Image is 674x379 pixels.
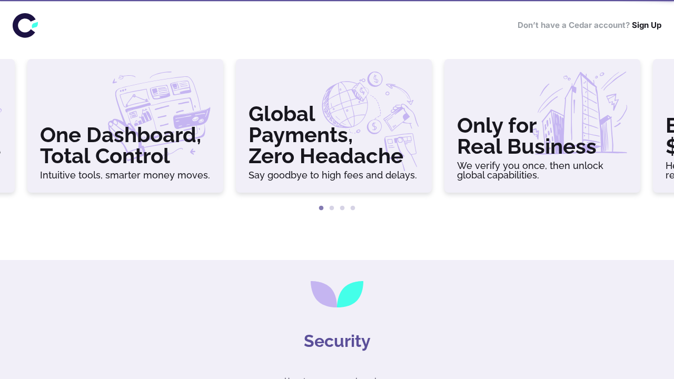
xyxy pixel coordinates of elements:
[457,115,628,157] h3: Only for Real Business
[326,203,337,214] button: 2
[337,203,348,214] button: 3
[316,203,326,214] button: 1
[457,161,628,180] h6: We verify you once, then unlock global capabilities.
[304,328,371,354] h4: Security
[40,171,211,180] h6: Intuitive tools, smarter money moves.
[249,103,419,166] h3: Global Payments, Zero Headache
[249,171,419,180] h6: Say goodbye to high fees and delays.
[40,124,211,166] h3: One Dashboard, Total Control
[632,20,661,30] a: Sign Up
[518,19,661,32] h6: Don’t have a Cedar account?
[348,203,358,214] button: 4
